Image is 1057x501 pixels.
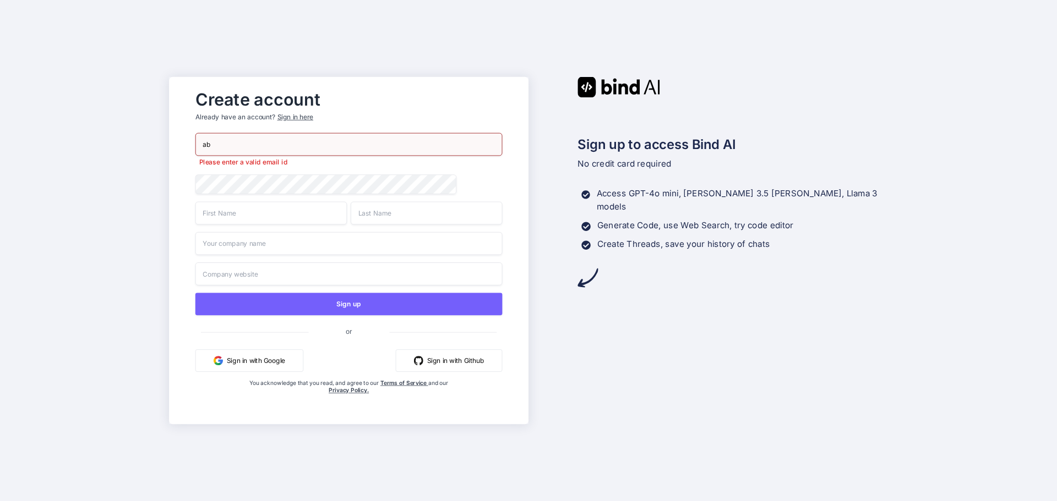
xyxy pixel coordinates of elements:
input: Company website [195,262,503,285]
button: Sign in with Google [195,349,303,372]
p: Access GPT-4o mini, [PERSON_NAME] 3.5 [PERSON_NAME], Llama 3 models [597,187,888,213]
h2: Sign up to access Bind AI [577,135,888,155]
input: First Name [195,202,347,225]
div: Sign in here [277,112,313,122]
img: google [214,356,223,365]
input: Email [195,133,503,156]
p: Generate Code, use Web Search, try code editor [597,219,793,232]
button: Sign in with Github [396,349,503,372]
img: github [414,356,423,365]
p: Create Threads, save your history of chats [597,238,770,251]
a: Privacy Policy. [329,387,369,394]
p: Please enter a valid email id [195,158,503,167]
span: or [308,320,389,343]
img: Bind AI logo [577,77,660,97]
a: Terms of Service [380,379,428,387]
img: arrow [577,268,598,288]
div: You acknowledge that you read, and agree to our and our [247,379,451,417]
p: No credit card required [577,157,888,170]
input: Your company name [195,232,503,255]
input: Last Name [351,202,502,225]
p: Already have an account? [195,112,503,122]
button: Sign up [195,293,503,315]
h2: Create account [195,92,503,107]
